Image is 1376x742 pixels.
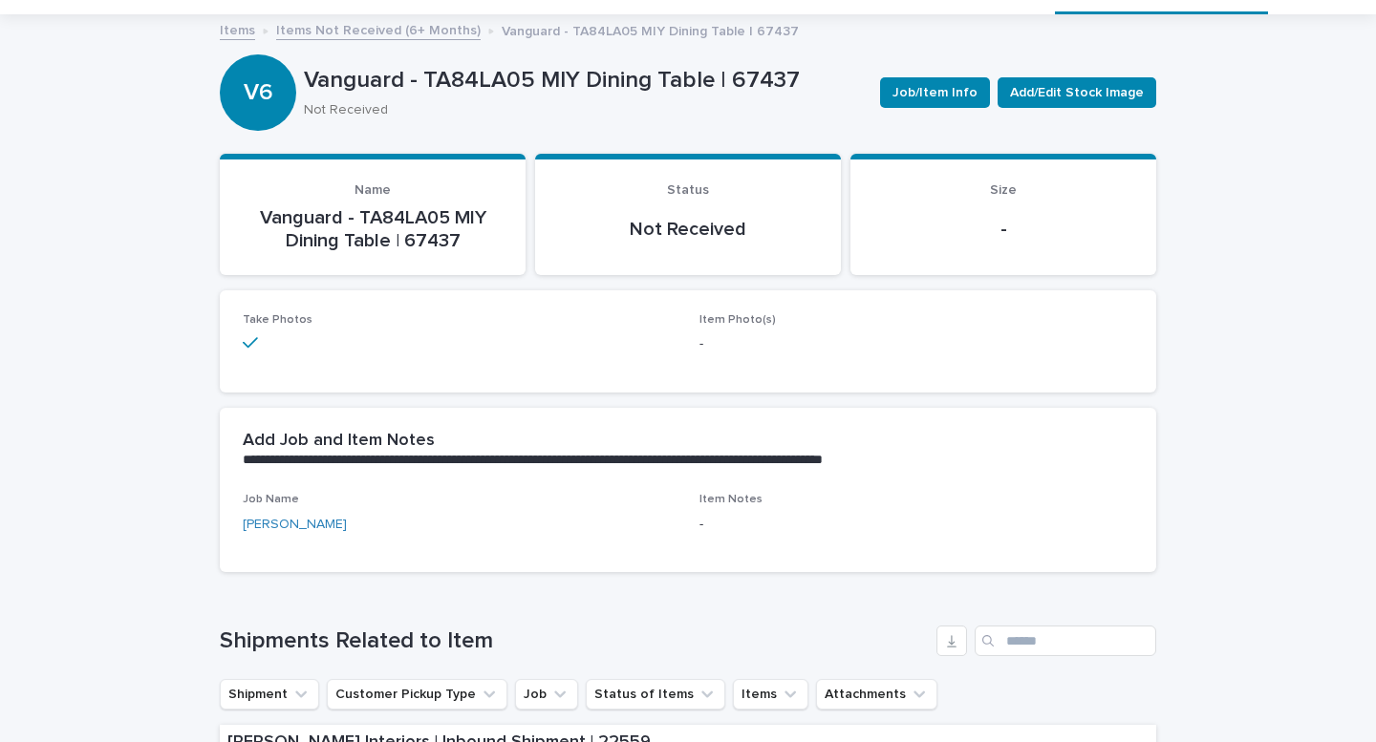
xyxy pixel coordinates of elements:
[243,515,347,535] a: [PERSON_NAME]
[327,679,507,710] button: Customer Pickup Type
[975,625,1156,656] input: Search
[998,77,1156,108] button: Add/Edit Stock Image
[880,77,990,108] button: Job/Item Info
[892,83,978,102] span: Job/Item Info
[304,102,857,118] p: Not Received
[243,314,312,326] span: Take Photos
[220,18,255,40] a: Items
[243,206,503,252] p: Vanguard - TA84LA05 MIY Dining Table | 67437
[990,183,1017,197] span: Size
[220,679,319,710] button: Shipment
[667,183,709,197] span: Status
[304,67,865,95] p: Vanguard - TA84LA05 MIY Dining Table | 67437
[220,2,296,106] div: V6
[873,218,1133,241] p: -
[699,314,776,326] span: Item Photo(s)
[243,494,299,505] span: Job Name
[558,218,818,241] p: Not Received
[816,679,937,710] button: Attachments
[1010,83,1144,102] span: Add/Edit Stock Image
[243,431,435,452] h2: Add Job and Item Notes
[699,515,1133,535] p: -
[220,627,929,655] h1: Shipments Related to Item
[699,494,763,505] span: Item Notes
[276,18,481,40] a: Items Not Received (6+ Months)
[515,679,578,710] button: Job
[502,19,799,40] p: Vanguard - TA84LA05 MIY Dining Table | 67437
[586,679,725,710] button: Status of Items
[699,334,1133,354] p: -
[733,679,808,710] button: Items
[355,183,391,197] span: Name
